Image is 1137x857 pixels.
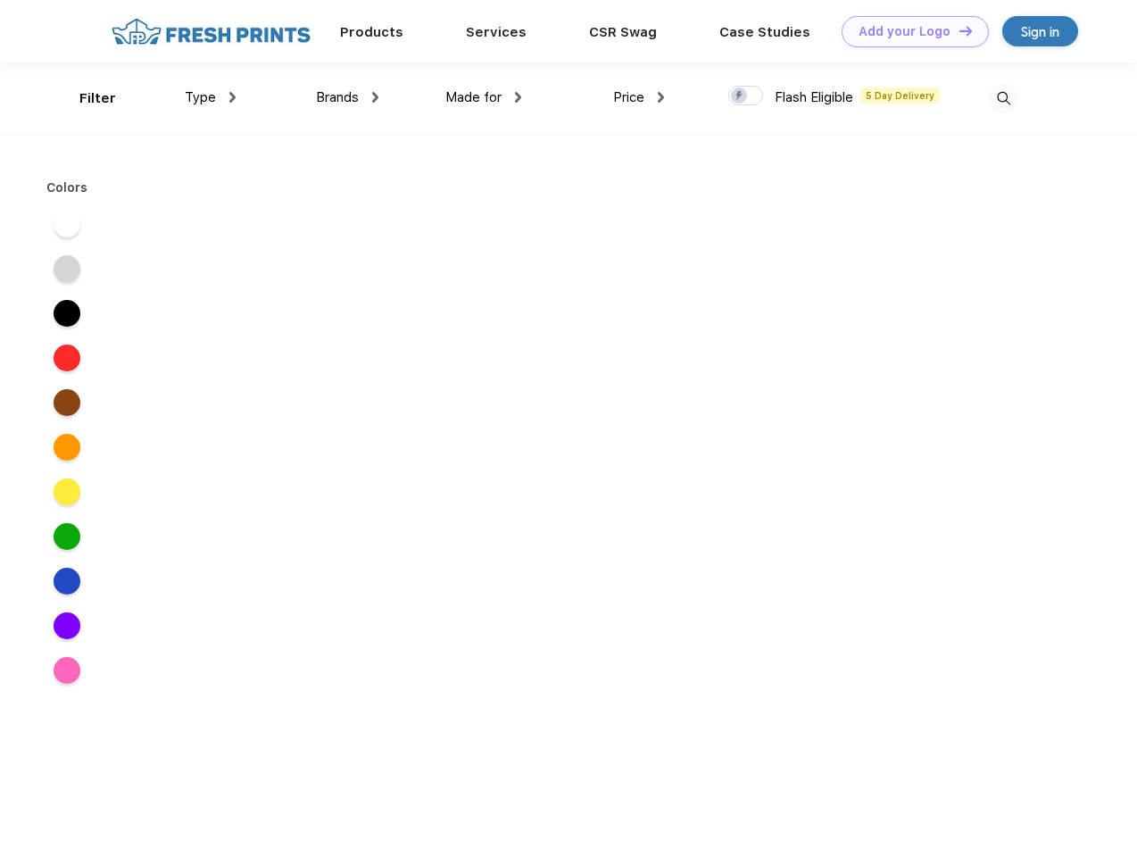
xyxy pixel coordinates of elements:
div: Sign in [1021,21,1059,42]
a: Sign in [1002,16,1078,46]
img: desktop_search.svg [989,84,1018,113]
img: dropdown.png [515,92,521,103]
img: dropdown.png [229,92,236,103]
img: dropdown.png [658,92,664,103]
img: fo%20logo%202.webp [106,16,316,47]
span: Price [613,89,644,105]
span: Brands [316,89,359,105]
span: Made for [445,89,502,105]
div: Colors [33,179,102,197]
span: Flash Eligible [775,89,853,105]
span: Type [185,89,216,105]
img: DT [959,26,972,36]
a: Products [340,24,403,40]
img: dropdown.png [372,92,378,103]
div: Filter [79,88,116,109]
span: 5 Day Delivery [860,87,940,104]
div: Add your Logo [859,24,950,39]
